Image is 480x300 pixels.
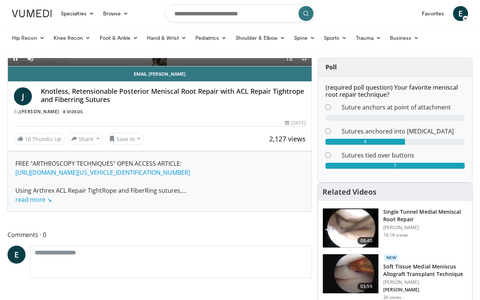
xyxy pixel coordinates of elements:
[7,30,49,45] a: Hip Recon
[12,10,52,17] img: VuMedi Logo
[297,51,312,66] button: Exit Fullscreen
[336,103,470,112] dd: Suture anchors at point of attachment
[269,134,306,143] span: 2,127 views
[15,195,52,204] a: read more ↘
[319,30,352,45] a: Sports
[385,30,424,45] a: Business
[357,283,375,290] span: 03:59
[383,208,468,223] h3: Single Tunnel Medial Meniscal Root Repair
[336,127,470,136] dd: Sutures anchored into [MEDICAL_DATA]
[8,58,312,66] video-js: Video Player
[23,51,38,66] button: Mute
[289,30,319,45] a: Spine
[325,63,337,71] strong: Poll
[95,30,143,45] a: Foot & Ankle
[383,263,468,278] h3: Soft Tissue Medial Meniscus Allograft Transplant Technique
[282,51,297,66] button: Playback Rate
[49,30,95,45] a: Knee Recon
[323,208,378,247] img: ef04edc1-9bea-419b-8656-3c943423183a.150x105_q85_crop-smart_upscale.jpg
[14,133,65,145] a: 10 Thumbs Up
[322,208,468,248] a: 08:40 Single Tunnel Medial Meniscal Root Repair [PERSON_NAME] 16.1K views
[8,66,312,81] a: Email [PERSON_NAME]
[7,230,312,240] span: Comments 0
[351,30,385,45] a: Trauma
[383,225,468,231] p: [PERSON_NAME]
[453,6,468,21] a: E
[383,232,408,238] p: 16.1K views
[231,30,289,45] a: Shoulder & Elbow
[325,139,405,145] div: 4
[323,254,378,293] img: 2707baef-ed28-494e-b200-3f97aa5b8346.150x105_q85_crop-smart_upscale.jpg
[357,237,375,244] span: 08:40
[191,30,231,45] a: Pediatrics
[56,6,99,21] a: Specialties
[19,108,59,115] a: [PERSON_NAME]
[14,87,32,105] a: J
[417,6,448,21] a: Favorites
[41,87,306,103] h4: Knotless, Retensionable Posterior Meniscal Root Repair with ACL Repair Tightrope and Fiberring Su...
[142,30,191,45] a: Hand & Wrist
[383,254,400,261] p: New
[7,246,25,264] a: E
[14,108,306,115] div: By
[106,133,144,145] button: Save to
[285,120,305,126] div: [DATE]
[383,287,468,293] p: [PERSON_NAME]
[15,168,190,177] a: [URL][DOMAIN_NAME][US_VEHICLE_IDENTIFICATION_NUMBER]
[60,108,85,115] a: 8 Videos
[325,84,465,98] h6: (required poll question) Your favorite meniscal root repair technique?
[99,6,133,21] a: Browse
[325,163,465,169] div: 7
[15,159,304,204] div: FREE "ARTHROSCOPY TECHNIQUES" OPEN ACCESS ARTICLE: Using Arthrex ACL Repair TightRope and FiberRi...
[383,279,468,285] p: [PERSON_NAME]
[165,4,315,22] input: Search topics, interventions
[322,187,376,196] h4: Related Videos
[336,151,470,160] dd: Sutures tied over buttons
[8,51,23,66] button: Pause
[68,133,103,145] button: Share
[25,135,31,142] span: 10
